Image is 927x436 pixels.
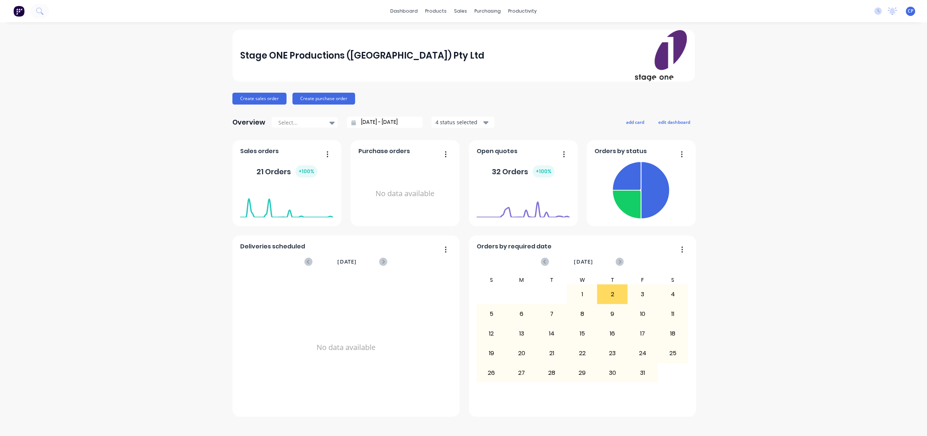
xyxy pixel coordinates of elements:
div: products [421,6,450,17]
div: Stage ONE Productions ([GEOGRAPHIC_DATA]) Pty Ltd [240,48,484,63]
span: Sales orders [240,147,279,156]
button: Create sales order [232,93,287,105]
div: T [537,275,567,284]
div: 20 [507,344,537,363]
button: add card [621,117,649,127]
span: [DATE] [574,258,593,266]
div: 2 [597,285,627,304]
div: W [567,275,597,284]
div: 10 [628,305,658,323]
div: + 100 % [295,165,317,178]
div: 12 [477,324,506,343]
div: 6 [507,305,537,323]
div: S [476,275,507,284]
div: No data available [358,159,451,229]
div: 4 [658,285,688,304]
div: M [507,275,537,284]
span: CP [908,8,913,14]
div: 21 [537,344,567,363]
div: 29 [567,364,597,382]
div: 5 [477,305,506,323]
div: 25 [658,344,688,363]
div: 15 [567,324,597,343]
div: + 100 % [533,165,554,178]
div: 8 [567,305,597,323]
div: No data available [240,275,451,419]
div: productivity [504,6,540,17]
div: 16 [597,324,627,343]
div: purchasing [471,6,504,17]
div: 30 [597,364,627,382]
div: 7 [537,305,567,323]
div: 26 [477,364,506,382]
div: F [628,275,658,284]
div: Overview [232,115,265,130]
div: S [658,275,688,284]
div: 4 status selected [436,118,482,126]
div: 23 [597,344,627,363]
span: Open quotes [477,147,517,156]
div: 21 Orders [256,165,317,178]
div: 19 [477,344,506,363]
div: 18 [658,324,688,343]
button: Create purchase order [292,93,355,105]
div: 13 [507,324,537,343]
a: dashboard [387,6,421,17]
div: 3 [628,285,658,304]
div: 22 [567,344,597,363]
span: Purchase orders [358,147,410,156]
div: 14 [537,324,567,343]
span: [DATE] [337,258,357,266]
div: 24 [628,344,658,363]
span: Orders by status [595,147,647,156]
div: 32 Orders [492,165,554,178]
div: 1 [567,285,597,304]
div: 11 [658,305,688,323]
button: 4 status selected [431,117,494,128]
div: 9 [597,305,627,323]
img: Factory [13,6,24,17]
div: 17 [628,324,658,343]
button: edit dashboard [653,117,695,127]
div: sales [450,6,471,17]
div: 28 [537,364,567,382]
div: 31 [628,364,658,382]
img: Stage ONE Productions (VIC) Pty Ltd [635,30,687,81]
div: T [597,275,628,284]
div: 27 [507,364,537,382]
